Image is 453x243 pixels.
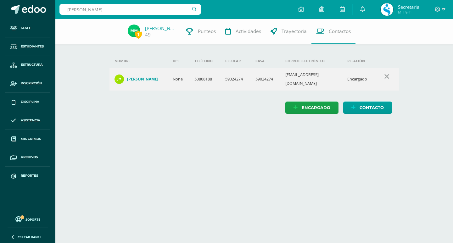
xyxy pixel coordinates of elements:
[198,28,216,35] span: Punteos
[5,74,50,93] a: Inscripción
[5,37,50,56] a: Estudiantes
[221,19,266,44] a: Actividades
[343,102,392,114] a: Contacto
[5,111,50,130] a: Asistencia
[220,68,250,91] td: 59024274
[5,167,50,185] a: Reportes
[189,54,220,68] th: Teléfono
[115,75,124,84] img: 69bfc59c4439fd3d4eaca18b09012ff5.png
[21,44,44,49] span: Estudiantes
[280,54,342,68] th: Correo electrónico
[189,68,220,91] td: 53808188
[25,217,40,222] span: Soporte
[5,19,50,37] a: Staff
[250,54,280,68] th: Casa
[21,25,31,30] span: Staff
[398,9,419,15] span: Mi Perfil
[302,102,330,113] span: Encargado
[115,75,163,84] a: [PERSON_NAME]
[168,54,189,68] th: DPI
[342,68,375,91] td: Encargado
[285,102,338,114] a: Encargado
[220,54,250,68] th: Celular
[282,28,307,35] span: Trayectoria
[250,68,280,91] td: 59024274
[236,28,261,35] span: Actividades
[280,68,342,91] td: [EMAIL_ADDRESS][DOMAIN_NAME]
[311,19,355,44] a: Contactos
[381,3,393,16] img: 7ca4a2cca2c7d0437e787d4b01e06a03.png
[360,102,384,113] span: Contacto
[342,54,375,68] th: Relación
[5,56,50,75] a: Estructura
[21,155,38,160] span: Archivos
[8,215,48,223] a: Soporte
[21,173,38,178] span: Reportes
[145,25,176,31] a: [PERSON_NAME]
[109,54,168,68] th: Nombre
[135,30,142,38] span: 1
[5,130,50,148] a: Mis cursos
[145,31,151,38] a: 49
[21,62,43,67] span: Estructura
[181,19,221,44] a: Punteos
[266,19,311,44] a: Trayectoria
[398,4,419,10] span: Secretaria
[59,4,201,15] input: Busca un usuario...
[5,93,50,111] a: Disciplina
[5,148,50,167] a: Archivos
[21,118,40,123] span: Asistencia
[21,81,42,86] span: Inscripción
[329,28,351,35] span: Contactos
[21,136,41,141] span: Mis cursos
[127,77,158,82] h4: [PERSON_NAME]
[21,99,39,104] span: Disciplina
[168,68,189,91] td: None
[18,235,42,239] span: Cerrar panel
[128,25,140,37] img: 3fd79bc209ec99f55274e31f9e53c96d.png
